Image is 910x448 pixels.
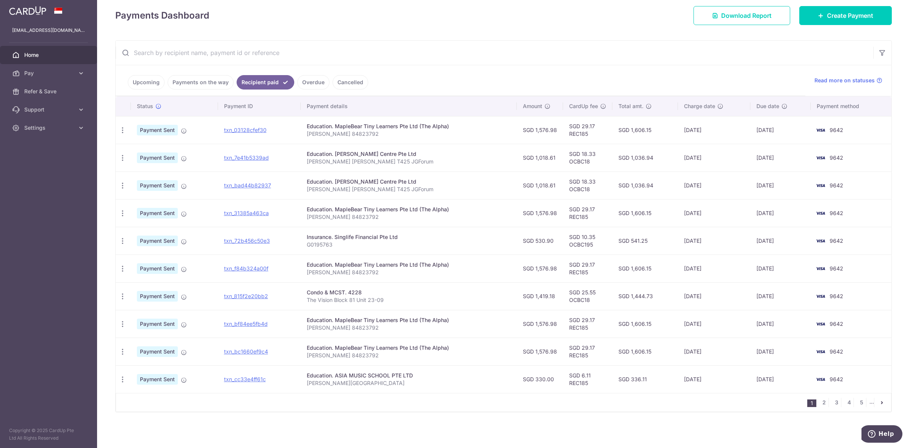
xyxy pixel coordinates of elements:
[819,398,828,407] a: 2
[678,227,750,255] td: [DATE]
[807,399,816,407] li: 1
[678,255,750,282] td: [DATE]
[813,292,828,301] img: Bank Card
[307,130,511,138] p: [PERSON_NAME] 84823792
[813,209,828,218] img: Bank Card
[563,365,612,393] td: SGD 6.11 REC185
[813,347,828,356] img: Bank Card
[612,282,678,310] td: SGD 1,444.73
[861,425,902,444] iframe: Opens a widget where you can find more information
[563,171,612,199] td: SGD 18.33 OCBC18
[830,210,843,216] span: 9642
[307,123,511,130] div: Education. MapleBear Tiny Learners Pte Ltd (The Alpha)
[750,255,811,282] td: [DATE]
[813,319,828,329] img: Bank Card
[612,310,678,338] td: SGD 1,606.15
[333,75,368,90] a: Cancelled
[750,227,811,255] td: [DATE]
[301,96,517,116] th: Payment details
[813,236,828,245] img: Bank Card
[224,237,270,244] a: txn_72b456c50e3
[830,265,843,272] span: 9642
[224,182,271,189] a: txn_bad44b82937
[750,338,811,365] td: [DATE]
[307,233,511,241] div: Insurance. Singlife Financial Pte Ltd
[307,206,511,213] div: Education. MapleBear Tiny Learners Pte Ltd (The Alpha)
[24,88,74,95] span: Refer & Save
[224,321,268,327] a: txn_bf84ee5fb4d
[612,255,678,282] td: SGD 1,606.15
[813,181,828,190] img: Bank Card
[517,338,563,365] td: SGD 1,576.98
[307,344,511,352] div: Education. MapleBear Tiny Learners Pte Ltd (The Alpha)
[224,293,268,299] a: txn_815f2e20bb2
[618,102,643,110] span: Total amt.
[813,264,828,273] img: Bank Card
[563,282,612,310] td: SGD 25.55 OCBC18
[137,102,153,110] span: Status
[307,185,511,193] p: [PERSON_NAME] [PERSON_NAME] T425 JGForum
[24,69,74,77] span: Pay
[844,398,854,407] a: 4
[137,152,178,163] span: Payment Sent
[612,338,678,365] td: SGD 1,606.15
[857,398,866,407] a: 5
[523,102,542,110] span: Amount
[830,321,843,327] span: 9642
[307,289,511,296] div: Condo & MCST. 4228
[307,241,511,248] p: G0195763
[137,263,178,274] span: Payment Sent
[307,150,511,158] div: Education. [PERSON_NAME] Centre Pte Ltd
[750,365,811,393] td: [DATE]
[517,116,563,144] td: SGD 1,576.98
[307,178,511,185] div: Education. [PERSON_NAME] Centre Pte Ltd
[678,338,750,365] td: [DATE]
[678,365,750,393] td: [DATE]
[612,171,678,199] td: SGD 1,036.94
[137,291,178,302] span: Payment Sent
[830,182,843,189] span: 9642
[563,199,612,227] td: SGD 29.17 REC185
[137,374,178,385] span: Payment Sent
[721,11,772,20] span: Download Report
[563,116,612,144] td: SGD 29.17 REC185
[307,316,511,324] div: Education. MapleBear Tiny Learners Pte Ltd (The Alpha)
[137,180,178,191] span: Payment Sent
[24,124,74,132] span: Settings
[137,346,178,357] span: Payment Sent
[517,171,563,199] td: SGD 1,018.61
[750,282,811,310] td: [DATE]
[563,227,612,255] td: SGD 10.35 OCBC195
[750,310,811,338] td: [DATE]
[517,144,563,171] td: SGD 1,018.61
[218,96,301,116] th: Payment ID
[137,236,178,246] span: Payment Sent
[224,127,267,133] a: txn_03128cfef30
[612,227,678,255] td: SGD 541.25
[563,310,612,338] td: SGD 29.17 REC185
[814,77,875,84] span: Read more on statuses
[678,116,750,144] td: [DATE]
[612,116,678,144] td: SGD 1,606.15
[307,324,511,332] p: [PERSON_NAME] 84823792
[307,269,511,276] p: [PERSON_NAME] 84823792
[297,75,329,90] a: Overdue
[137,125,178,135] span: Payment Sent
[612,199,678,227] td: SGD 1,606.15
[307,352,511,359] p: [PERSON_NAME] 84823792
[224,265,268,272] a: txn_f84b324a00f
[517,365,563,393] td: SGD 330.00
[678,282,750,310] td: [DATE]
[224,210,269,216] a: txn_31385a463ca
[750,116,811,144] td: [DATE]
[830,376,843,382] span: 9642
[750,144,811,171] td: [DATE]
[307,372,511,379] div: Education. ASIA MUSIC SCHOOL PTE LTD
[224,376,266,382] a: txn_cc33e4ff61c
[830,154,843,161] span: 9642
[24,51,74,59] span: Home
[128,75,165,90] a: Upcoming
[517,310,563,338] td: SGD 1,576.98
[612,144,678,171] td: SGD 1,036.94
[12,27,85,34] p: [EMAIL_ADDRESS][DOMAIN_NAME]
